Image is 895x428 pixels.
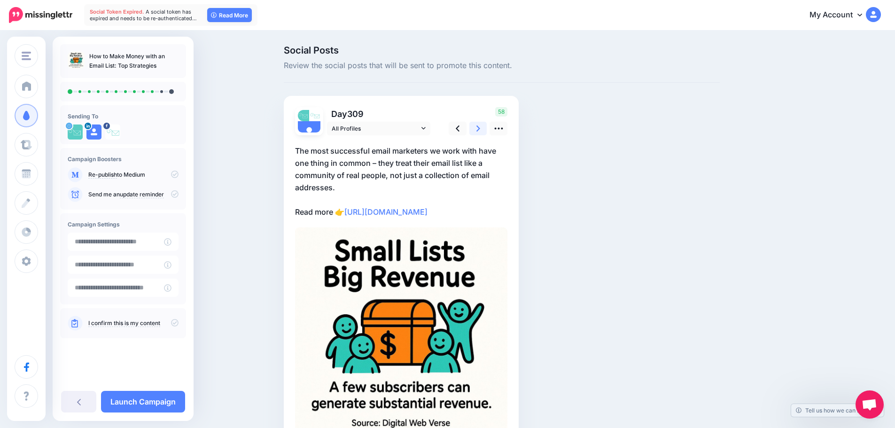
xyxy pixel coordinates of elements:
span: 58 [495,107,507,117]
img: menu.png [22,52,31,60]
p: How to Make Money with an Email List: Top Strategies [89,52,179,70]
span: A social token has expired and needs to be re-authenticated… [90,8,197,22]
img: 15284121_674048486109516_5081588740640283593_n-bsa39815.png [309,110,320,121]
a: My Account [800,4,881,27]
img: Missinglettr [9,7,72,23]
img: uUtgmqiB-2057.jpg [68,125,83,140]
span: Social Posts [284,46,720,55]
a: Read More [207,8,252,22]
span: 309 [347,109,364,119]
a: I confirm this is my content [88,319,160,327]
p: to Medium [88,171,179,179]
h4: Campaign Boosters [68,156,179,163]
h4: Sending To [68,113,179,120]
a: [URL][DOMAIN_NAME] [344,207,428,217]
p: Day [327,107,432,121]
a: update reminder [120,191,164,198]
img: user_default_image.png [298,121,320,144]
img: 15284121_674048486109516_5081588740640283593_n-bsa39815.png [105,125,120,140]
div: Open chat [856,390,884,419]
span: Social Token Expired. [90,8,144,15]
a: All Profiles [327,122,430,135]
h4: Campaign Settings [68,221,179,228]
img: user_default_image.png [86,125,101,140]
p: The most successful email marketers we work with have one thing in common – they treat their emai... [295,145,507,218]
a: Tell us how we can improve [791,404,884,417]
span: Review the social posts that will be sent to promote this content. [284,60,720,72]
span: All Profiles [332,124,419,133]
img: uUtgmqiB-2057.jpg [298,110,309,121]
a: Re-publish [88,171,117,179]
img: cf4de134224dac84cd446bdb42bc4944_thumb.jpg [68,52,85,69]
p: Send me an [88,190,179,199]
